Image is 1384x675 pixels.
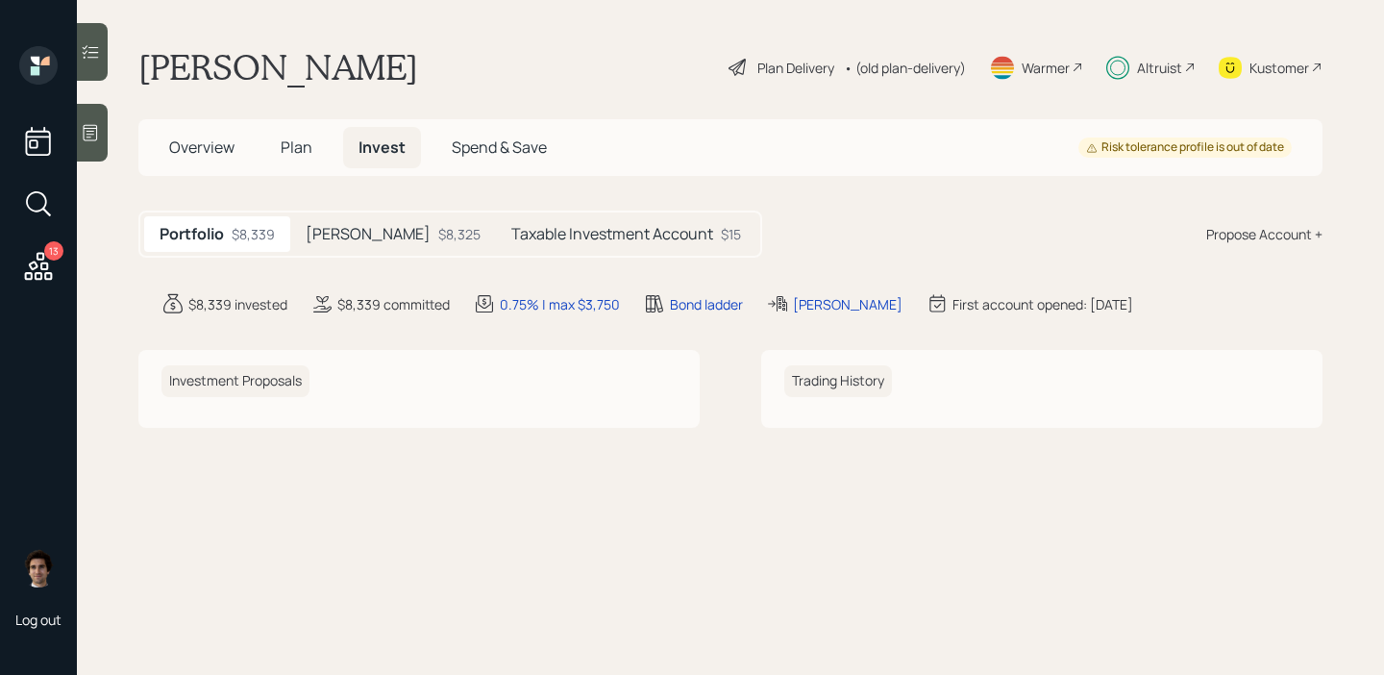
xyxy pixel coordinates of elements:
[452,137,547,158] span: Spend & Save
[1022,58,1070,78] div: Warmer
[281,137,312,158] span: Plan
[757,58,834,78] div: Plan Delivery
[232,224,275,244] div: $8,339
[337,294,450,314] div: $8,339 committed
[438,224,481,244] div: $8,325
[500,294,620,314] div: 0.75% | max $3,750
[44,241,63,261] div: 13
[670,294,743,314] div: Bond ladder
[844,58,966,78] div: • (old plan-delivery)
[784,365,892,397] h6: Trading History
[160,225,224,243] h5: Portfolio
[1249,58,1309,78] div: Kustomer
[793,294,902,314] div: [PERSON_NAME]
[358,137,406,158] span: Invest
[721,224,741,244] div: $15
[15,611,62,629] div: Log out
[952,294,1133,314] div: First account opened: [DATE]
[138,46,418,88] h1: [PERSON_NAME]
[1206,224,1322,244] div: Propose Account +
[1137,58,1182,78] div: Altruist
[19,549,58,587] img: harrison-schaefer-headshot-2.png
[511,225,713,243] h5: Taxable Investment Account
[188,294,287,314] div: $8,339 invested
[169,137,235,158] span: Overview
[161,365,309,397] h6: Investment Proposals
[306,225,431,243] h5: [PERSON_NAME]
[1086,139,1284,156] div: Risk tolerance profile is out of date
